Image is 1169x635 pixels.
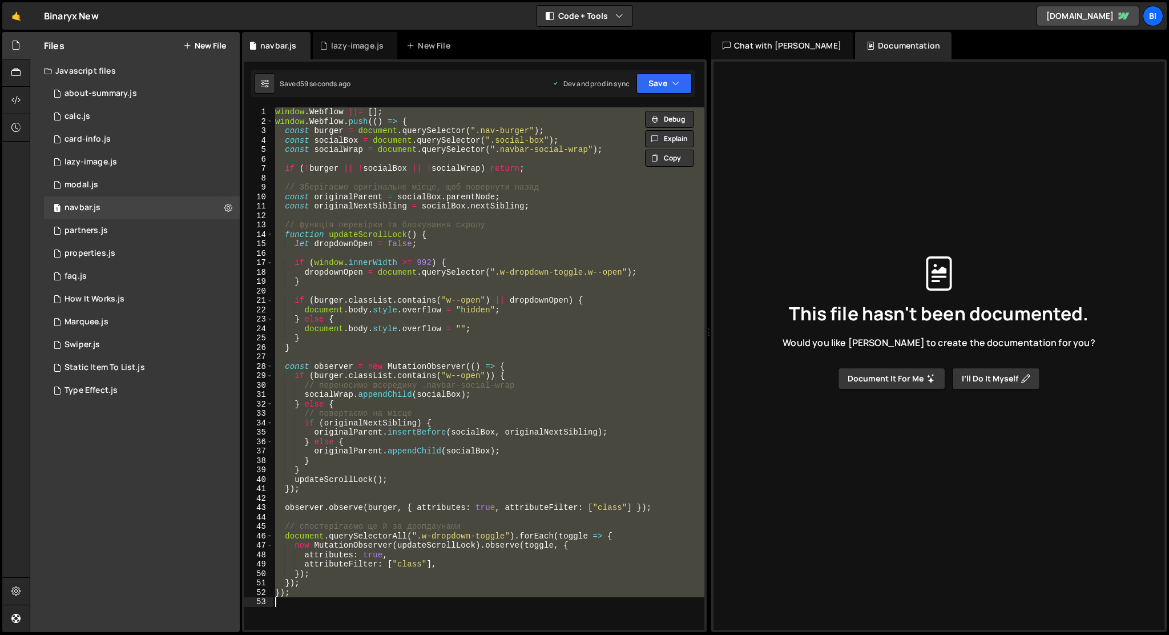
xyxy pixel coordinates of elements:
div: 16013/45594.js [44,174,240,196]
div: 16013/45421.js [44,265,240,288]
button: Debug [645,111,694,128]
a: 🤙 [2,2,30,30]
button: Code + Tools [537,6,632,26]
div: Swiper.js [65,340,100,350]
div: Dev and prod in sync [552,79,630,89]
div: 16013/43845.js [44,288,240,311]
div: 44 [244,513,273,523]
div: 12 [244,211,273,221]
div: 28 [244,362,273,372]
div: 50 [244,569,273,579]
div: How It Works.js [65,294,124,304]
div: 16013/45436.js [44,105,240,128]
div: faq.js [65,271,87,282]
div: 7 [244,164,273,174]
div: Type Effect.js [65,385,118,396]
div: 29 [244,371,273,381]
div: 32 [244,400,273,409]
div: 48 [244,550,273,560]
div: 9 [244,183,273,192]
button: Explain [645,130,694,147]
div: about-summary.js [65,89,137,99]
button: New File [183,41,226,50]
div: 25 [244,333,273,343]
div: 6 [244,155,273,164]
div: 13 [244,220,273,230]
div: 37 [244,447,273,456]
div: 26 [244,343,273,353]
div: 31 [244,390,273,400]
a: Bi [1143,6,1163,26]
div: 46 [244,532,273,541]
div: 16 [244,249,273,259]
div: 27 [244,352,273,362]
div: 36 [244,437,273,447]
div: partners.js [65,226,108,236]
div: Chat with [PERSON_NAME] [711,32,853,59]
div: navbar.js [65,203,100,213]
div: lazy-image.js [65,157,117,167]
div: 34 [244,419,273,428]
span: 1 [54,204,61,214]
div: 16013/45590.js [44,196,240,219]
span: This file hasn't been documented. [789,304,1089,323]
h2: Files [44,39,65,52]
div: 16013/43338.js [44,333,240,356]
div: 39 [244,465,273,475]
div: 47 [244,541,273,550]
div: 51 [244,578,273,588]
div: 49 [244,560,273,569]
div: 16013/42868.js [44,311,240,333]
div: 38 [244,456,273,466]
div: Static Item To List.js [65,363,145,373]
div: 41 [244,484,273,494]
div: 4 [244,136,273,146]
div: 5 [244,145,273,155]
div: 20 [244,287,273,296]
div: New File [406,40,454,51]
div: 16013/43335.js [44,356,240,379]
div: 16013/45455.js [44,128,240,151]
div: 35 [244,428,273,437]
a: [DOMAIN_NAME] [1037,6,1139,26]
div: navbar.js [260,40,296,51]
div: 24 [244,324,273,334]
div: 8 [244,174,273,183]
div: Javascript files [30,59,240,82]
div: 15 [244,239,273,249]
div: 11 [244,202,273,211]
div: Saved [280,79,350,89]
div: 22 [244,306,273,315]
div: 2 [244,117,273,127]
div: 40 [244,475,273,485]
div: 33 [244,409,273,419]
div: 45 [244,522,273,532]
div: modal.js [65,180,98,190]
span: Would you like [PERSON_NAME] to create the documentation for you? [783,336,1095,349]
div: 16013/45562.js [44,219,240,242]
button: Document it for me [838,368,945,389]
div: 1 [244,107,273,117]
div: 19 [244,277,273,287]
div: Documentation [855,32,952,59]
div: 21 [244,296,273,306]
div: lazy-image.js [331,40,384,51]
div: card-info.js [65,134,111,144]
div: 52 [244,588,273,598]
button: Copy [645,150,694,167]
div: 3 [244,126,273,136]
div: calc.js [65,111,90,122]
div: 43 [244,503,273,513]
div: 16013/45683.js [44,151,240,174]
div: 16013/42871.js [44,379,240,402]
div: 53 [244,597,273,607]
div: 17 [244,258,273,268]
button: I’ll do it myself [952,368,1040,389]
div: 42 [244,494,273,504]
div: 16013/45453.js [44,242,240,265]
div: 16013/45450.js [44,82,240,105]
button: Save [636,73,692,94]
div: 14 [244,230,273,240]
div: 59 seconds ago [300,79,350,89]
